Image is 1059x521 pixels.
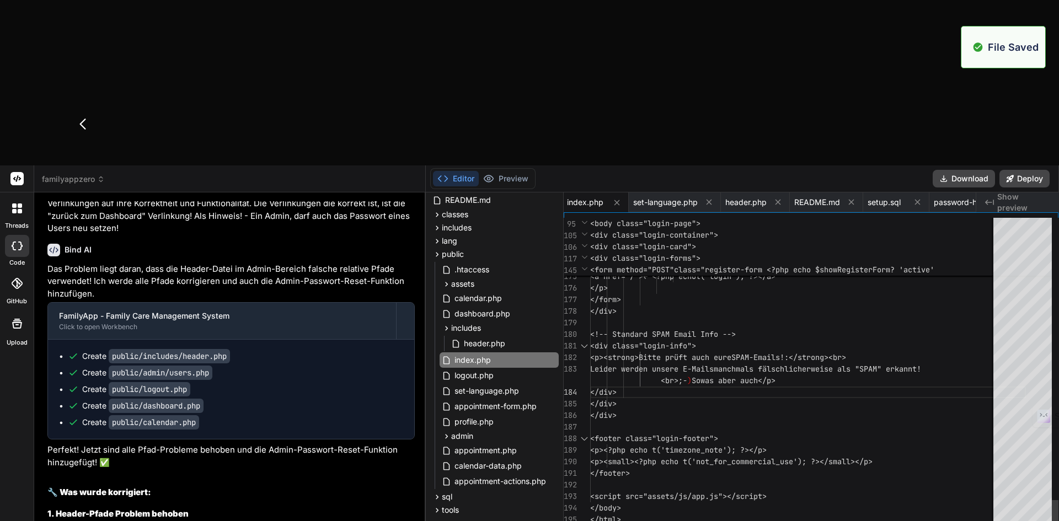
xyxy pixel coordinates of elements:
div: 188 [564,433,576,444]
span: manchmals fälschlicherweise als "SPAM" erkannt! [714,364,921,374]
button: FamilyApp - Family Care Management SystemClick to open Workbench [48,303,396,339]
span: </div> [590,410,617,420]
strong: 🔧 Was wurde korrigiert: [47,487,151,497]
div: 193 [564,491,576,502]
span: lang [442,235,457,246]
div: 183 [564,363,576,375]
span: appointment-actions.php [453,475,547,488]
span: SPAM-Emails!:</strong><br> [731,352,846,362]
span: Show preview [997,191,1050,213]
span: includes [442,222,472,233]
span: set-language.php [453,384,520,398]
div: Create [82,400,204,411]
span: dashboard.php [453,307,511,320]
span: <footer class="login-footer"> [590,433,718,443]
button: Preview [479,171,533,186]
span: <div class="login-card"> [590,241,696,251]
label: GitHub [7,297,27,306]
span: calendar.php [453,292,503,305]
span: <div class="login-forms"> [590,253,700,263]
div: 181 [564,340,576,352]
strong: 1. Header-Pfade Problem behoben [47,508,189,519]
code: public/includes/header.php [109,349,230,363]
span: tools [442,504,459,515]
span: <script src="assets/js/app.js"></script> [590,491,767,501]
p: Das Problem liegt daran, dass die Header-Datei im Admin-Bereich falsche relative Pfade verwendet!... [47,263,415,300]
div: 194 [564,502,576,514]
span: <div class="login-container"> [590,230,718,240]
span: </footer> [590,468,630,478]
span: <a href="/">← <?php echo [590,271,696,281]
p: Perfekt! Jetzt sind alle Pfad-Probleme behoben und die Admin-Passwort-Reset-Funktion hinzugefügt! ✅ [47,444,415,469]
div: 175 [564,271,576,282]
span: appointment.php [453,444,518,457]
span: 105 [564,230,576,241]
span: <form method="POST" [590,265,674,275]
div: 177 [564,294,576,305]
div: FamilyApp - Family Care Management System [59,310,385,321]
span: <p><small><?php echo t('not_for_commercial [590,456,775,466]
div: 186 [564,410,576,421]
span: class="register-form <?php echo $showRegisterForm [674,265,890,275]
span: <p><?php echo t('timezone_note'); ?></p> [590,445,767,455]
span: classes [442,209,468,220]
p: File Saved [988,40,1039,55]
div: Click to collapse the range. [577,340,591,352]
div: 191 [564,468,576,479]
span: assets [451,278,474,289]
span: public [442,249,464,260]
label: Upload [7,338,28,347]
span: _use'); ?></small></p> [775,456,873,466]
span: README.md [444,194,492,207]
code: public/logout.php [109,382,190,396]
span: admin [451,431,473,442]
span: <br>;- [661,375,687,385]
span: <p><strong>Bitte prüft auch eure [590,352,731,362]
span: index.php [453,353,492,367]
div: 184 [564,386,576,398]
div: Create [82,417,199,428]
div: 180 [564,329,576,340]
button: Editor [433,171,479,186]
span: sql [442,491,452,502]
span: setup.sql [868,197,901,208]
div: 179 [564,317,576,329]
div: Click to collapse the range. [577,433,591,444]
span: 117 [564,253,576,265]
div: Click to open Workbench [59,323,385,331]
span: Sowas aber auch</p> [692,375,775,385]
span: t('login'); ?></a> [696,271,775,281]
button: Deploy [999,170,1050,187]
div: Create [82,384,190,395]
span: appointment-form.php [453,400,538,413]
span: includes [451,323,481,334]
span: 145 [564,265,576,276]
div: 187 [564,421,576,433]
span: 95 [564,218,576,230]
code: public/dashboard.php [109,399,204,413]
div: 190 [564,456,576,468]
span: .htaccess [453,263,490,276]
span: Leider werden unsere E-Mails [590,364,714,374]
span: <body class="login-page"> [590,218,700,228]
span: header.php [725,197,767,208]
span: calendar-data.php [453,459,523,472]
span: logout.php [453,369,495,382]
span: </div> [590,306,617,316]
span: </div> [590,399,617,409]
label: threads [5,221,29,230]
span: ) [687,375,692,385]
span: set-language.php [633,197,698,208]
label: code [9,258,25,267]
code: public/admin/users.php [109,366,212,380]
span: familyappzero [42,174,105,185]
span: </p> [590,283,608,293]
span: </div> [590,387,617,397]
div: Create [82,351,230,362]
div: 192 [564,479,576,491]
button: Download [933,170,995,187]
span: index.php [567,197,603,208]
code: public/calendar.php [109,415,199,429]
span: 106 [564,241,576,253]
h6: Bind AI [65,244,92,255]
